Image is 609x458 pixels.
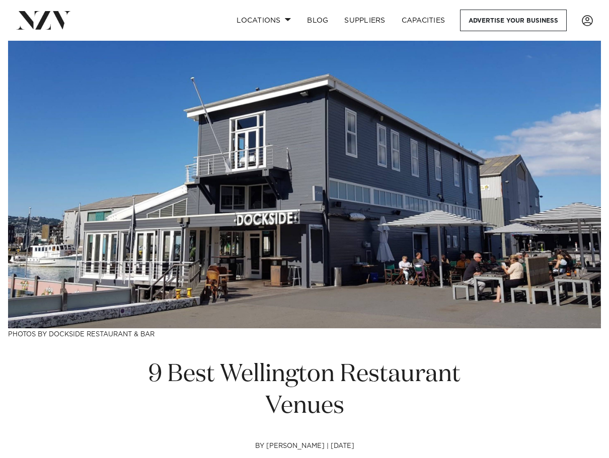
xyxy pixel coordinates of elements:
[229,10,299,31] a: Locations
[394,10,453,31] a: Capacities
[336,10,393,31] a: SUPPLIERS
[299,10,336,31] a: BLOG
[8,328,601,339] h3: Photos by Dockside Restaurant & Bar
[16,11,71,29] img: nzv-logo.png
[132,359,477,422] h1: 9 Best Wellington Restaurant Venues
[8,41,601,328] img: 9 Best Wellington Restaurant Venues
[460,10,567,31] a: Advertise your business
